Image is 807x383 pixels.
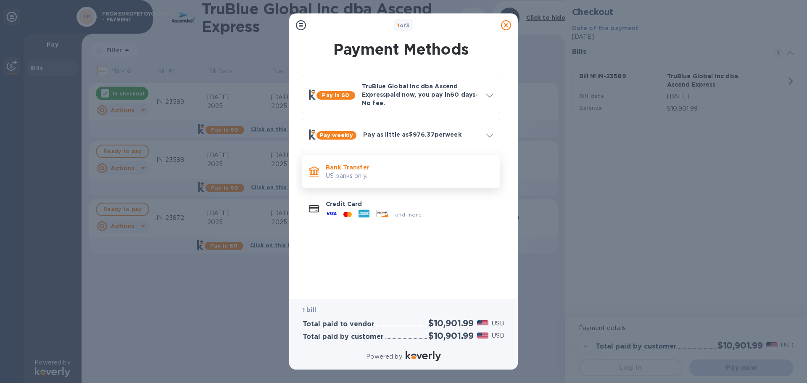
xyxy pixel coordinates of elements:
p: TruBlue Global Inc dba Ascend Express paid now, you pay in 60 days - No fee. [362,82,480,107]
p: USD [492,331,504,340]
b: 1 bill [303,306,316,313]
img: USD [477,333,488,338]
h3: Total paid by customer [303,333,384,341]
p: Bank Transfer [326,163,493,172]
h3: Total paid to vendor [303,320,374,328]
h2: $10,901.99 [428,330,474,341]
img: USD [477,320,488,326]
img: Logo [406,351,441,361]
p: US banks only. [326,172,493,180]
b: Pay in 60 [322,92,349,98]
span: and more... [395,211,426,218]
span: 1 [397,22,399,29]
h1: Payment Methods [300,40,502,58]
b: of 3 [397,22,410,29]
p: Credit Card [326,200,493,208]
p: Powered by [366,352,402,361]
p: USD [492,319,504,328]
h2: $10,901.99 [428,318,474,328]
p: Pay as little as $976.37 per week [363,130,480,139]
b: Pay weekly [320,132,353,138]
